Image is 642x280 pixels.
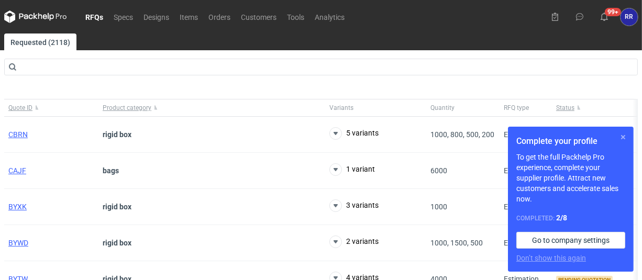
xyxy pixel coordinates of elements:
[174,10,203,23] a: Items
[80,10,108,23] a: RFQs
[329,163,375,176] button: 1 variant
[500,117,552,153] div: Estimation
[4,10,67,23] svg: Packhelp Pro
[98,99,325,116] button: Product category
[556,214,567,222] strong: 2 / 8
[329,236,379,248] button: 2 variants
[617,131,629,143] button: Skip for now
[108,10,138,23] a: Specs
[103,104,151,112] span: Product category
[516,152,625,204] p: To get the full Packhelp Pro experience, complete your supplier profile. Attract new customers an...
[516,212,625,223] div: Completed:
[8,203,27,211] a: BYXK
[103,239,131,247] strong: rigid box
[203,10,236,23] a: Orders
[556,104,574,112] span: Status
[309,10,350,23] a: Analytics
[500,225,552,261] div: Estimation
[138,10,174,23] a: Designs
[8,104,32,112] span: Quote ID
[430,239,483,247] span: 1000, 1500, 500
[4,99,98,116] button: Quote ID
[504,104,529,112] span: RFQ type
[329,127,379,140] button: 5 variants
[430,203,447,211] span: 1000
[103,203,131,211] strong: rigid box
[282,10,309,23] a: Tools
[8,130,28,139] a: CBRN
[516,232,625,249] a: Go to company settings
[8,239,28,247] a: BYWD
[430,166,447,175] span: 6000
[329,104,353,112] span: Variants
[621,8,638,26] div: Robert Rakowski
[236,10,282,23] a: Customers
[516,135,625,148] h1: Complete your profile
[500,189,552,225] div: Estimation
[8,166,26,175] a: CAJF
[103,166,119,175] strong: bags
[500,153,552,189] div: Estimation
[430,104,455,112] span: Quantity
[4,33,76,50] a: Requested (2118)
[516,253,586,263] button: Don’t show this again
[621,8,638,26] button: RR
[329,199,379,212] button: 3 variants
[596,8,613,25] button: 99+
[430,130,494,139] span: 1000, 800, 500, 200
[103,130,131,139] strong: rigid box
